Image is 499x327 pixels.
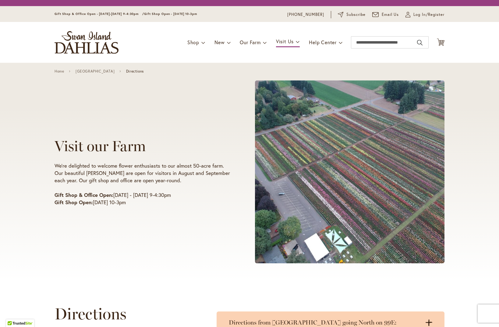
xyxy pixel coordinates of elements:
span: Our Farm [240,39,260,45]
span: Gift Shop & Office Open - [DATE]-[DATE] 9-4:30pm / [55,12,144,16]
button: Search [417,38,423,48]
strong: Gift Shop Open: [55,199,93,206]
a: [GEOGRAPHIC_DATA] [76,69,115,73]
span: New [214,39,225,45]
span: Email Us [382,12,399,18]
span: Subscribe [346,12,366,18]
a: Subscribe [338,12,366,18]
a: Home [55,69,64,73]
p: [DATE] - [DATE] 9-4:30pm [DATE] 10-3pm [55,191,232,206]
span: Shop [187,39,199,45]
h1: Visit our Farm [55,138,232,155]
a: [PHONE_NUMBER] [287,12,324,18]
span: Visit Us [276,38,294,44]
a: Log In/Register [405,12,444,18]
span: Directions [126,69,144,73]
h1: Directions [55,305,199,323]
a: store logo [55,31,119,54]
span: Help Center [309,39,337,45]
p: We're delighted to welcome flower enthusiasts to our almost 50-acre farm. Our beautiful [PERSON_N... [55,162,232,184]
span: Gift Shop Open - [DATE] 10-3pm [144,12,197,16]
strong: Gift Shop & Office Open: [55,191,113,198]
a: Email Us [372,12,399,18]
span: Log In/Register [413,12,444,18]
h3: Directions from [GEOGRAPHIC_DATA] going North on 99E: [229,319,420,326]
